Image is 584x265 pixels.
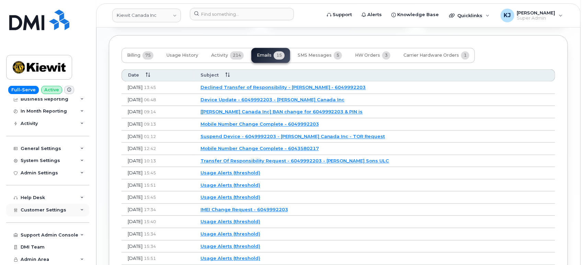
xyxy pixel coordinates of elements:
[190,8,294,20] input: Find something...
[201,170,260,175] a: Usage Alerts (threshold)
[144,158,156,163] span: 10:13
[201,243,260,249] a: Usage Alerts (threshold)
[128,243,142,249] span: [DATE]
[444,9,494,22] div: Quicklinks
[144,231,156,237] span: 15:34
[201,207,288,212] a: IMEI Change Request - 6049992203
[230,51,244,59] span: 214
[128,158,142,163] span: [DATE]
[144,122,156,127] span: 09:13
[211,53,228,58] span: Activity
[128,255,142,261] span: [DATE]
[457,13,482,18] span: Quicklinks
[128,146,142,151] span: [DATE]
[144,109,156,114] span: 09:14
[112,9,181,22] a: Kiewit Canada Inc
[144,256,156,261] span: 15:51
[144,134,156,139] span: 01:12
[201,97,345,102] a: Device Update - 6049992203 - [PERSON_NAME] Canada Inc
[167,53,198,58] span: Usage History
[201,255,260,261] a: Usage Alerts (threshold)
[128,194,142,200] span: [DATE]
[397,11,439,18] span: Knowledge Base
[128,207,142,212] span: [DATE]
[201,194,260,200] a: Usage Alerts (threshold)
[382,51,390,59] span: 3
[144,97,156,102] span: 06:48
[554,235,579,260] iframe: Messenger Launcher
[201,134,385,139] a: Suspend Device - 6049992203 - [PERSON_NAME] Canada Inc - TOR Request
[201,84,366,90] a: Declined Transfer of Responsibility - [PERSON_NAME] - 6049992203
[128,121,142,127] span: [DATE]
[128,97,142,102] span: [DATE]
[201,182,260,188] a: Usage Alerts (threshold)
[128,134,142,139] span: [DATE]
[322,8,357,22] a: Support
[201,219,260,224] a: Usage Alerts (threshold)
[461,51,469,59] span: 1
[334,51,342,59] span: 5
[201,121,319,127] a: Mobile Number Change Complete - 6049992203
[496,9,568,22] div: Kobe Justice
[142,51,153,59] span: 75
[201,72,219,78] span: Subject
[128,170,142,175] span: [DATE]
[144,195,156,200] span: 15:45
[128,72,139,78] span: Date
[367,11,382,18] span: Alerts
[128,109,142,114] span: [DATE]
[517,10,556,15] span: [PERSON_NAME]
[128,231,142,237] span: [DATE]
[387,8,444,22] a: Knowledge Base
[128,182,142,188] span: [DATE]
[201,109,363,114] a: [[PERSON_NAME] Canada Inc] BAN change for 6049992203 & PIN is
[128,219,142,224] span: [DATE]
[144,207,156,212] span: 17:34
[144,146,156,151] span: 12:42
[357,8,387,22] a: Alerts
[333,11,352,18] span: Support
[144,244,156,249] span: 15:34
[517,15,556,21] span: Super Admin
[298,53,332,58] span: SMS Messages
[144,170,156,175] span: 15:45
[127,53,140,58] span: Billing
[504,11,511,20] span: KJ
[201,146,319,151] a: Mobile Number Change Complete - 6043580217
[201,158,389,163] a: Transfer Of Responsibility Request - 6049992203 - [PERSON_NAME] Sons ULC
[128,84,142,90] span: [DATE]
[144,219,156,224] span: 15:40
[403,53,459,58] span: Carrier Hardware Orders
[201,231,260,237] a: Usage Alerts (threshold)
[144,85,156,90] span: 13:45
[355,53,380,58] span: HW Orders
[144,183,156,188] span: 15:51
